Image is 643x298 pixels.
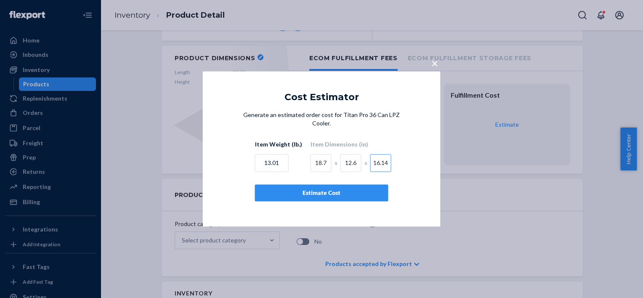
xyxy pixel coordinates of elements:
h5: Cost Estimator [284,92,359,102]
input: H [370,154,391,172]
div: Generate an estimated order cost for Titan Pro 36 Can LPZ Cooler. [236,111,407,202]
input: L [311,154,332,172]
input: W [340,154,361,172]
div: Estimate Cost [262,189,381,197]
div: x x [311,151,391,172]
span: × [431,56,438,70]
button: Estimate Cost [255,185,388,202]
input: Weight [255,154,289,172]
label: Item Weight (lb.) [255,141,302,149]
label: Item Dimensions (in) [311,141,368,149]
